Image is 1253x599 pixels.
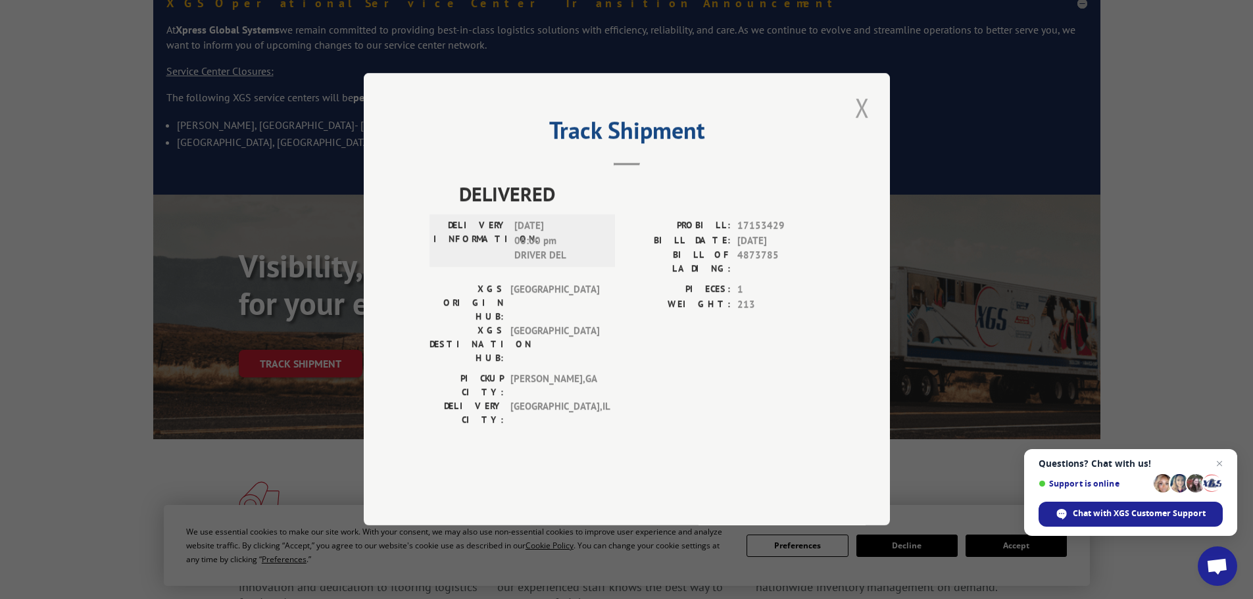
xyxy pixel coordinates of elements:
label: BILL OF LADING: [627,249,731,276]
span: [PERSON_NAME] , GA [510,372,599,400]
span: [DATE] 06:00 pm DRIVER DEL [514,219,603,264]
span: 213 [737,297,824,312]
label: PICKUP CITY: [430,372,504,400]
span: 4873785 [737,249,824,276]
label: DELIVERY INFORMATION: [433,219,508,264]
label: PROBILL: [627,219,731,234]
h2: Track Shipment [430,121,824,146]
label: XGS DESTINATION HUB: [430,324,504,366]
span: [GEOGRAPHIC_DATA] [510,283,599,324]
a: Open chat [1198,546,1237,586]
label: DELIVERY CITY: [430,400,504,427]
span: Support is online [1039,479,1149,489]
label: PIECES: [627,283,731,298]
span: [GEOGRAPHIC_DATA] , IL [510,400,599,427]
label: XGS ORIGIN HUB: [430,283,504,324]
span: Chat with XGS Customer Support [1039,502,1223,527]
span: Chat with XGS Customer Support [1073,508,1206,519]
span: [DATE] [737,233,824,249]
span: Questions? Chat with us! [1039,458,1223,469]
span: 17153429 [737,219,824,234]
button: Close modal [851,89,873,126]
label: WEIGHT: [627,297,731,312]
label: BILL DATE: [627,233,731,249]
span: DELIVERED [459,180,824,209]
span: [GEOGRAPHIC_DATA] [510,324,599,366]
span: 1 [737,283,824,298]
